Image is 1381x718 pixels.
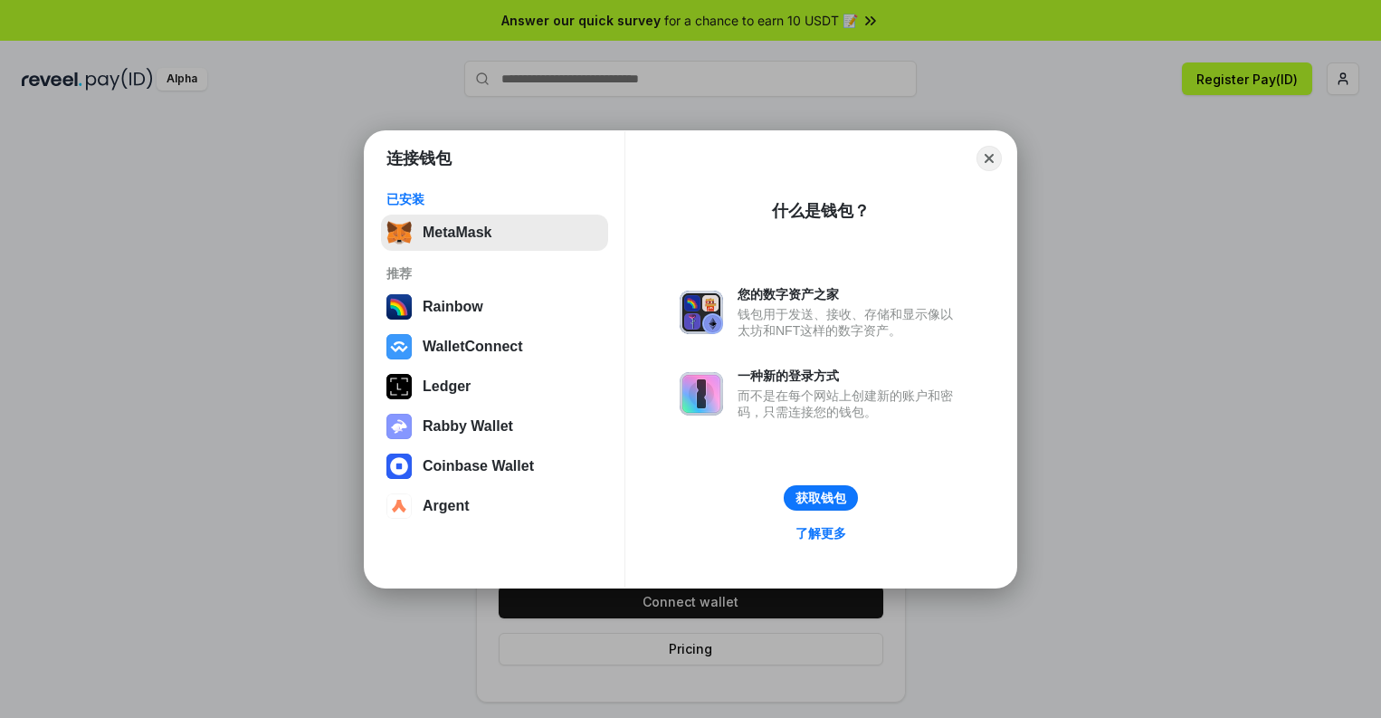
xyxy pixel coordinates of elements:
div: Rabby Wallet [423,418,513,435]
button: Coinbase Wallet [381,448,608,484]
button: WalletConnect [381,329,608,365]
div: Argent [423,498,470,514]
img: svg+xml,%3Csvg%20width%3D%2228%22%20height%3D%2228%22%20viewBox%3D%220%200%2028%2028%22%20fill%3D... [386,334,412,359]
div: WalletConnect [423,339,523,355]
div: 钱包用于发送、接收、存储和显示像以太坊和NFT这样的数字资产。 [738,306,962,339]
img: svg+xml,%3Csvg%20fill%3D%22none%22%20height%3D%2233%22%20viewBox%3D%220%200%2035%2033%22%20width%... [386,220,412,245]
img: svg+xml,%3Csvg%20width%3D%2228%22%20height%3D%2228%22%20viewBox%3D%220%200%2028%2028%22%20fill%3D... [386,454,412,479]
img: svg+xml,%3Csvg%20xmlns%3D%22http%3A%2F%2Fwww.w3.org%2F2000%2Fsvg%22%20fill%3D%22none%22%20viewBox... [386,414,412,439]
button: Rabby Wallet [381,408,608,445]
img: svg+xml,%3Csvg%20xmlns%3D%22http%3A%2F%2Fwww.w3.org%2F2000%2Fsvg%22%20fill%3D%22none%22%20viewBox... [680,291,723,334]
div: 推荐 [386,265,603,282]
div: MetaMask [423,225,491,241]
button: Ledger [381,369,608,405]
div: 什么是钱包？ [772,200,870,222]
div: 一种新的登录方式 [738,368,962,384]
div: Rainbow [423,299,483,315]
img: svg+xml,%3Csvg%20width%3D%22120%22%20height%3D%22120%22%20viewBox%3D%220%200%20120%20120%22%20fil... [386,294,412,320]
button: Close [976,146,1002,171]
div: 已安装 [386,191,603,207]
button: Rainbow [381,289,608,325]
div: 您的数字资产之家 [738,286,962,302]
button: MetaMask [381,215,608,251]
img: svg+xml,%3Csvg%20xmlns%3D%22http%3A%2F%2Fwww.w3.org%2F2000%2Fsvg%22%20width%3D%2228%22%20height%3... [386,374,412,399]
div: Ledger [423,378,471,395]
img: svg+xml,%3Csvg%20xmlns%3D%22http%3A%2F%2Fwww.w3.org%2F2000%2Fsvg%22%20fill%3D%22none%22%20viewBox... [680,372,723,416]
div: 而不是在每个网站上创建新的账户和密码，只需连接您的钱包。 [738,388,962,420]
a: 了解更多 [785,522,857,545]
button: 获取钱包 [784,485,858,511]
button: Argent [381,488,608,524]
h1: 连接钱包 [386,148,452,169]
div: 获取钱包 [795,490,846,506]
div: 了解更多 [795,525,846,541]
img: svg+xml,%3Csvg%20width%3D%2228%22%20height%3D%2228%22%20viewBox%3D%220%200%2028%2028%22%20fill%3D... [386,493,412,519]
div: Coinbase Wallet [423,458,534,474]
